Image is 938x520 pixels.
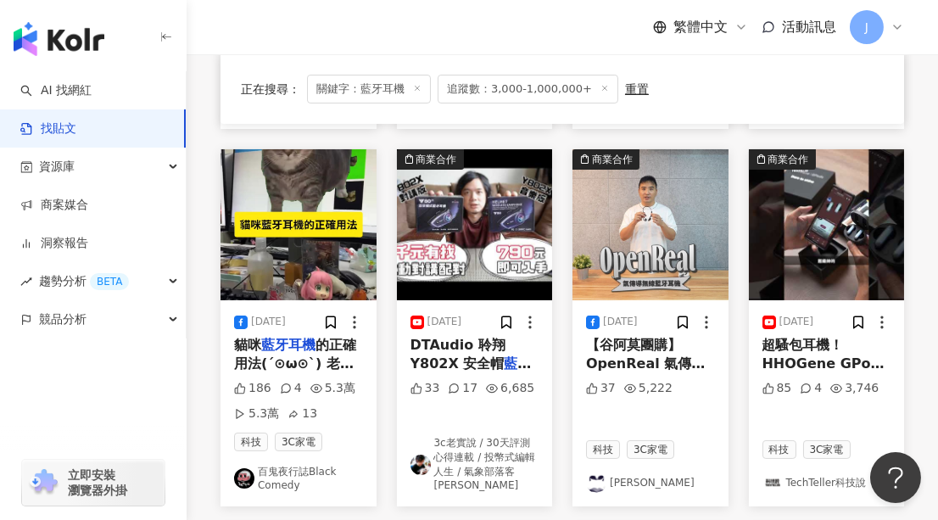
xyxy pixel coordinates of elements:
div: 5,222 [624,380,673,397]
img: post-image [397,149,553,300]
span: 3C家電 [275,433,322,451]
a: KOL Avatar3c老實說 / 30天評測心得連載 / 投幣式編輯人生 / 氣象部落客[PERSON_NAME] [410,436,539,493]
div: 17 [448,380,477,397]
img: logo [14,22,104,56]
span: 繁體中文 [673,18,728,36]
div: 商業合作 [592,151,633,168]
span: DTAudio 聆翔 Y802X 安全帽 [410,337,505,372]
span: 資源庫 [39,148,75,186]
div: BETA [90,273,129,290]
span: 超騷包耳機！HHOGene GPods真無線 [762,337,889,391]
a: 商案媒合 [20,197,88,214]
div: 33 [410,380,440,397]
img: post-image [749,149,905,300]
img: KOL Avatar [410,455,431,475]
div: [DATE] [779,315,814,329]
div: 4 [800,380,822,397]
div: 商業合作 [416,151,457,168]
div: 商業合作 [768,151,809,168]
span: J [865,18,868,36]
span: 3C家電 [803,440,851,459]
span: 競品分析 [39,300,87,338]
div: 85 [762,380,792,397]
span: 正在搜尋 ： [241,82,300,96]
button: 商業合作 [572,149,729,300]
span: 趨勢分析 [39,262,129,300]
a: 洞察報告 [20,235,88,252]
div: 3,746 [830,380,879,397]
img: post-image [572,149,729,300]
img: KOL Avatar [762,472,783,493]
div: 4 [280,380,302,397]
span: 科技 [762,440,796,459]
div: [DATE] [427,315,462,329]
span: 關鍵字：藍牙耳機 [307,75,431,103]
mark: 藍牙耳機 [261,337,315,353]
img: post-image [221,149,377,300]
span: 【谷阿莫團購】OpenReal 氣傳導無線 [586,337,705,391]
span: rise [20,276,32,288]
div: 5.3萬 [234,405,279,422]
a: KOL Avatar百鬼夜行誌Black Comedy [234,465,363,494]
div: [DATE] [251,315,286,329]
a: KOL Avatar[PERSON_NAME] [586,472,715,493]
iframe: Help Scout Beacon - Open [870,452,921,503]
a: searchAI 找網紅 [20,82,92,99]
img: chrome extension [27,469,60,496]
div: [DATE] [603,315,638,329]
span: 科技 [234,433,268,451]
a: chrome extension立即安裝 瀏覽器外掛 [22,460,165,506]
div: 37 [586,380,616,397]
span: 3C家電 [627,440,674,459]
span: 立即安裝 瀏覽器外掛 [68,467,127,498]
div: 13 [288,405,317,422]
button: 商業合作 [397,149,553,300]
span: 追蹤數：3,000-1,000,000+ [438,75,618,103]
div: 5.3萬 [310,380,355,397]
span: 科技 [586,440,620,459]
img: KOL Avatar [234,468,254,489]
a: KOL AvatarTechTeller科技說 [762,472,891,493]
div: 重置 [625,82,649,96]
div: 6,685 [486,380,534,397]
img: KOL Avatar [586,472,606,493]
span: 活動訊息 [782,19,836,35]
div: 186 [234,380,271,397]
a: 找貼文 [20,120,76,137]
button: 商業合作 [749,149,905,300]
span: 貓咪 [234,337,261,353]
